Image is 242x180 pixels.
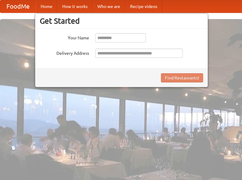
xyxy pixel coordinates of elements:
[92,0,125,13] a: Who we are
[40,49,89,56] label: Delivery Address
[161,73,203,82] button: Find Restaurants!
[57,0,92,13] a: How it works
[36,0,57,13] a: Home
[40,16,203,26] h3: Get Started
[0,0,36,13] a: FoodMe
[40,33,89,41] label: Your Name
[125,0,162,13] a: Recipe videos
